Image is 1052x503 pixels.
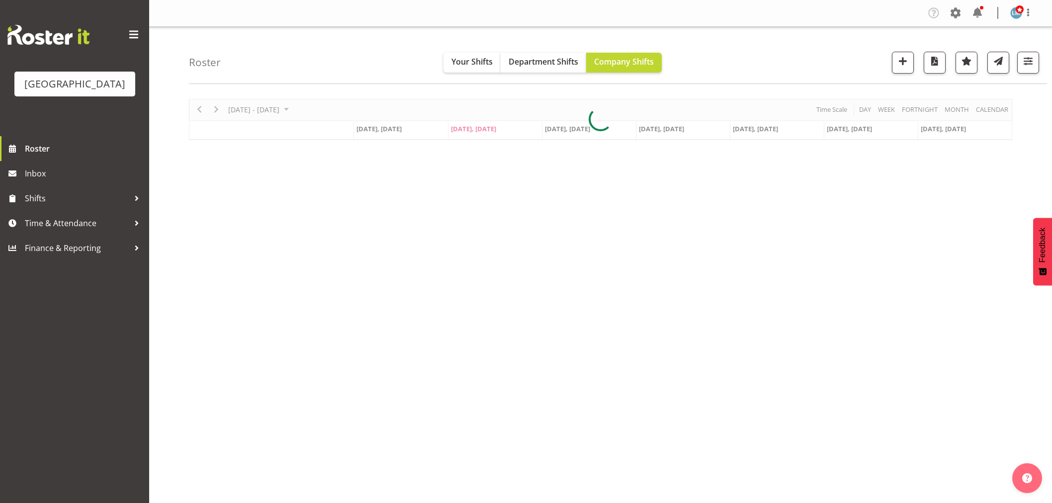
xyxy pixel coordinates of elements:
span: Inbox [25,166,144,181]
span: Shifts [25,191,129,206]
button: Filter Shifts [1017,52,1039,74]
button: Send a list of all shifts for the selected filtered period to all rostered employees. [987,52,1009,74]
span: Time & Attendance [25,216,129,231]
span: Roster [25,141,144,156]
button: Highlight an important date within the roster. [956,52,977,74]
button: Your Shifts [443,53,501,73]
span: Company Shifts [594,56,654,67]
span: Finance & Reporting [25,241,129,255]
button: Download a PDF of the roster according to the set date range. [924,52,946,74]
img: lesley-mckenzie127.jpg [1010,7,1022,19]
h4: Roster [189,57,221,68]
span: Your Shifts [451,56,493,67]
div: [GEOGRAPHIC_DATA] [24,77,125,91]
button: Add a new shift [892,52,914,74]
img: help-xxl-2.png [1022,473,1032,483]
button: Company Shifts [586,53,662,73]
span: Department Shifts [509,56,578,67]
img: Rosterit website logo [7,25,89,45]
span: Feedback [1038,228,1047,262]
button: Department Shifts [501,53,586,73]
button: Feedback - Show survey [1033,218,1052,285]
